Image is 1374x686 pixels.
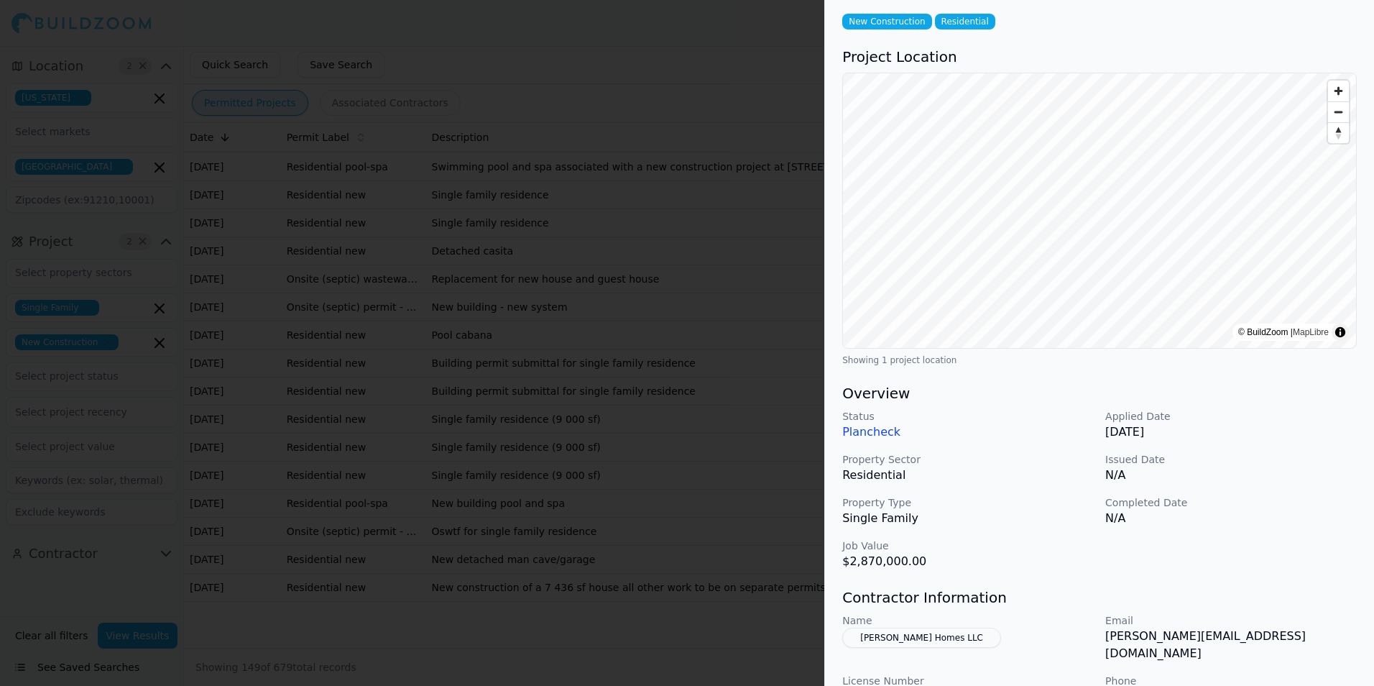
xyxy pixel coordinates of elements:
[842,539,1094,553] p: Job Value
[1105,613,1357,628] p: Email
[1105,452,1357,467] p: Issued Date
[1328,122,1349,143] button: Reset bearing to north
[842,355,1357,366] div: Showing 1 project location
[842,383,1357,403] h3: Overview
[842,409,1094,424] p: Status
[1105,424,1357,441] p: [DATE]
[842,424,1094,441] p: Plancheck
[842,495,1094,510] p: Property Type
[1328,81,1349,101] button: Zoom in
[1105,495,1357,510] p: Completed Date
[1105,467,1357,484] p: N/A
[843,73,1356,348] canvas: Map
[1105,409,1357,424] p: Applied Date
[842,452,1094,467] p: Property Sector
[842,14,931,29] span: New Construction
[1238,325,1329,339] div: © BuildZoom |
[935,14,995,29] span: Residential
[842,553,1094,570] p: $2,870,000.00
[842,47,1357,67] h3: Project Location
[1293,327,1329,337] a: MapLibre
[1332,324,1349,341] summary: Toggle attribution
[842,587,1357,608] h3: Contractor Information
[1105,510,1357,527] p: N/A
[842,613,1094,628] p: Name
[842,467,1094,484] p: Residential
[842,628,1001,648] button: [PERSON_NAME] Homes LLC
[1328,101,1349,122] button: Zoom out
[842,510,1094,527] p: Single Family
[1105,628,1357,662] p: [PERSON_NAME][EMAIL_ADDRESS][DOMAIN_NAME]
